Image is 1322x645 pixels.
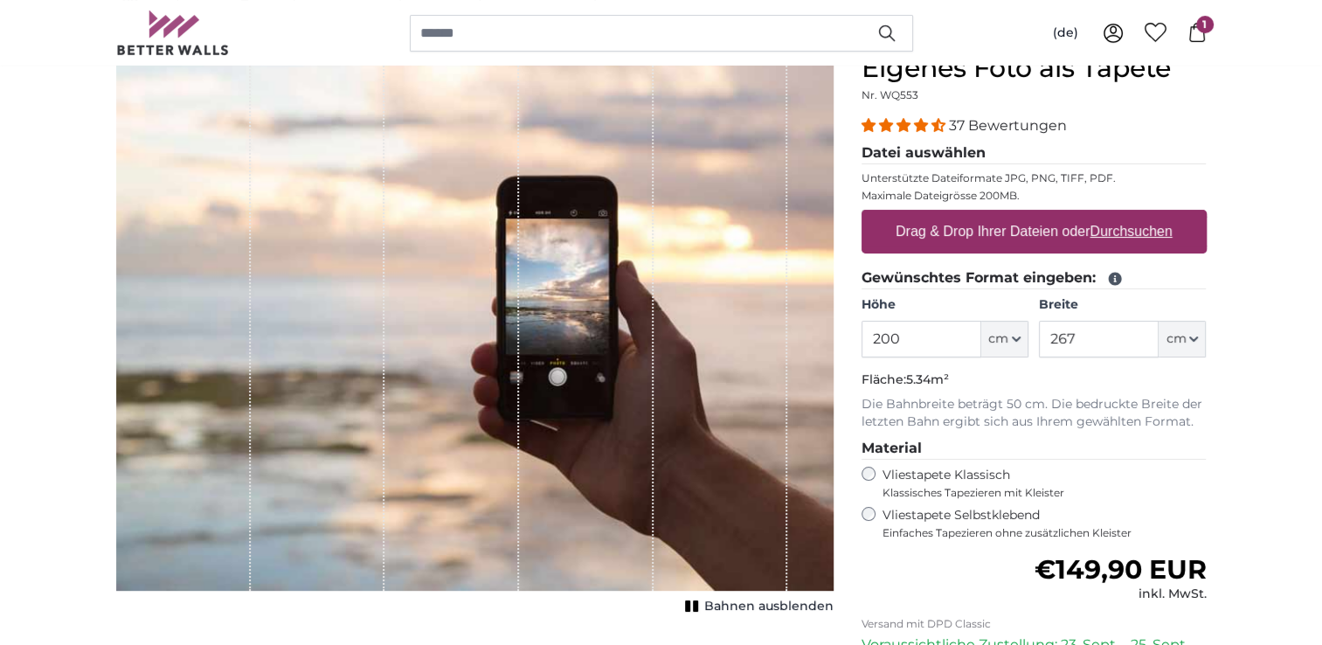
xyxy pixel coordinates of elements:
[862,52,1207,84] h1: Eigenes Foto als Tapete
[1034,553,1206,586] span: €149,90 EUR
[906,371,949,387] span: 5.34m²
[988,330,1008,348] span: cm
[862,371,1207,389] p: Fläche:
[889,214,1180,249] label: Drag & Drop Ihrer Dateien oder
[116,10,230,55] img: Betterwalls
[862,267,1207,289] legend: Gewünschtes Format eingeben:
[862,142,1207,164] legend: Datei auswählen
[680,594,834,619] button: Bahnen ausblenden
[704,598,834,615] span: Bahnen ausblenden
[949,117,1067,134] span: 37 Bewertungen
[1159,321,1206,357] button: cm
[1090,224,1172,239] u: Durchsuchen
[116,52,834,619] div: 1 of 1
[862,396,1207,431] p: Die Bahnbreite beträgt 50 cm. Die bedruckte Breite der letzten Bahn ergibt sich aus Ihrem gewählt...
[862,171,1207,185] p: Unterstützte Dateiformate JPG, PNG, TIFF, PDF.
[862,438,1207,460] legend: Material
[882,486,1192,500] span: Klassisches Tapezieren mit Kleister
[1034,586,1206,603] div: inkl. MwSt.
[1039,17,1092,49] button: (de)
[1039,296,1206,314] label: Breite
[882,507,1207,540] label: Vliestapete Selbstklebend
[1166,330,1186,348] span: cm
[862,296,1028,314] label: Höhe
[1196,16,1214,33] span: 1
[862,88,918,101] span: Nr. WQ553
[862,189,1207,203] p: Maximale Dateigrösse 200MB.
[882,526,1207,540] span: Einfaches Tapezieren ohne zusätzlichen Kleister
[862,617,1207,631] p: Versand mit DPD Classic
[862,117,949,134] span: 4.32 stars
[882,467,1192,500] label: Vliestapete Klassisch
[981,321,1028,357] button: cm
